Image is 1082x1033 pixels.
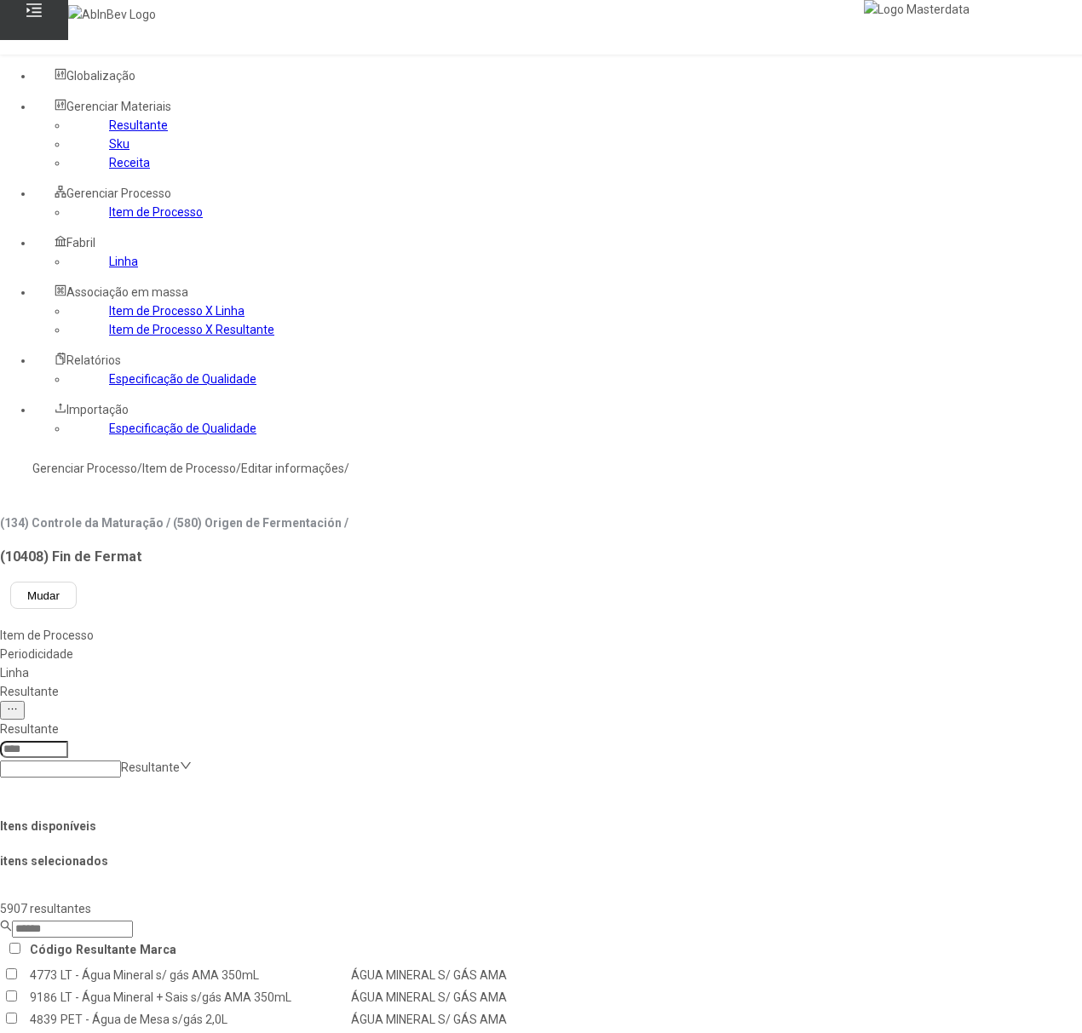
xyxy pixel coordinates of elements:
a: Item de Processo X Linha [109,304,245,318]
a: Resultante [109,118,168,132]
nz-breadcrumb-separator: / [137,462,142,475]
span: Relatórios [66,353,121,367]
td: ÁGUA MINERAL S/ GÁS AMA [350,987,574,1007]
td: LT - Água Mineral s/ gás AMA 350mL [60,965,348,985]
a: Gerenciar Processo [32,462,137,475]
a: Sku [109,137,129,151]
nz-select-placeholder: Resultante [121,760,180,774]
td: 4773 [29,965,58,985]
span: Gerenciar Processo [66,187,171,200]
a: Item de Processo [109,205,203,219]
td: ÁGUA MINERAL S/ GÁS AMA [350,1009,574,1030]
a: Especificação de Qualidade [109,422,256,435]
td: LT - Água Mineral + Sais s/gás AMA 350mL [60,987,348,1007]
td: PET - Água de Mesa s/gás 2,0L [60,1009,348,1030]
th: Resultante [75,939,137,960]
span: Gerenciar Materiais [66,100,171,113]
a: Linha [109,255,138,268]
a: Especificação de Qualidade [109,372,256,386]
td: ÁGUA MINERAL S/ GÁS AMA [350,965,574,985]
span: Importação [66,403,129,416]
span: Globalização [66,69,135,83]
a: Item de Processo X Resultante [109,323,274,336]
button: Mudar [10,582,77,609]
span: Associação em massa [66,285,188,299]
img: AbInBev Logo [68,5,156,24]
td: 4839 [29,1009,58,1030]
a: Editar informações [241,462,344,475]
th: Código [29,939,73,960]
a: Receita [109,156,150,169]
nz-breadcrumb-separator: / [344,462,349,475]
th: Marca [139,939,177,960]
a: Item de Processo [142,462,236,475]
span: Fabril [66,236,95,250]
nz-breadcrumb-separator: / [236,462,241,475]
span: Mudar [27,589,60,602]
td: 9186 [29,987,58,1007]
